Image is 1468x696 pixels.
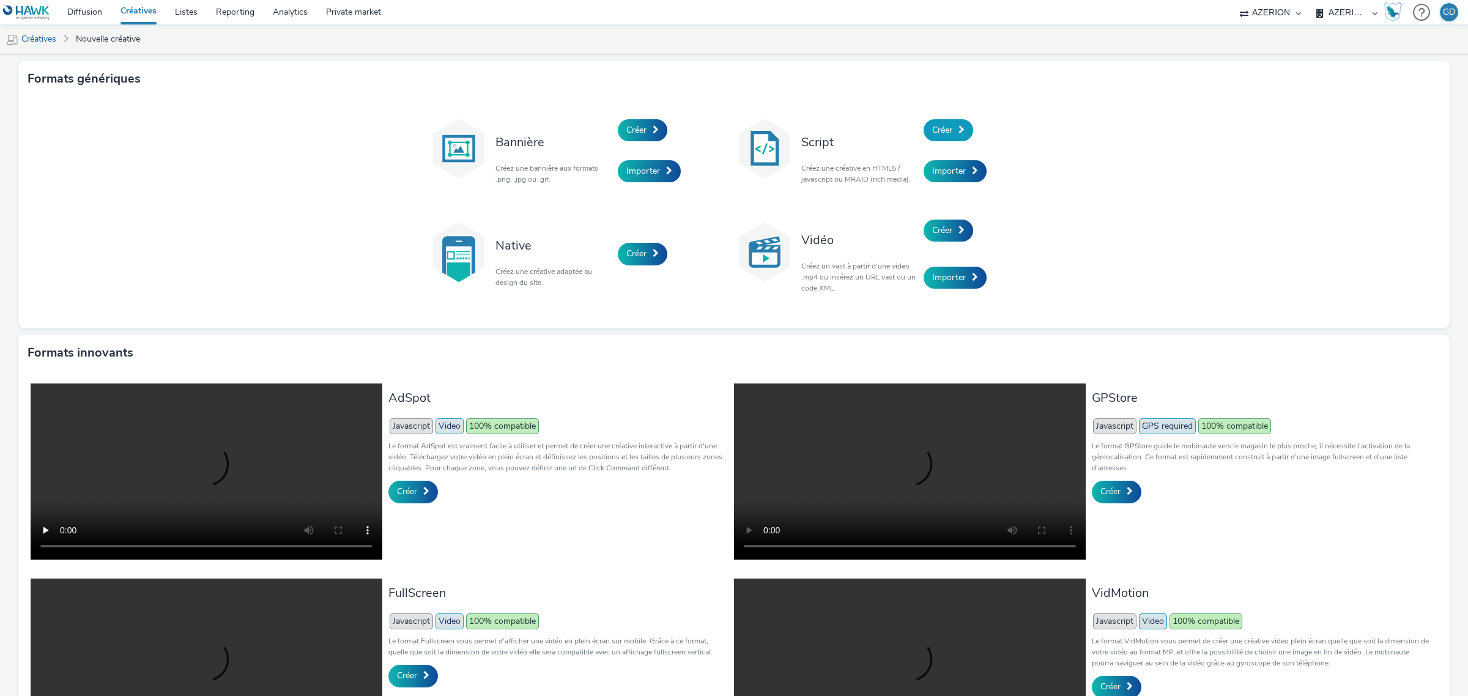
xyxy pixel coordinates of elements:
[428,118,489,179] img: banner.svg
[388,481,438,503] a: Créer
[388,390,728,406] h3: AdSpot
[495,134,612,150] h3: Bannière
[466,418,539,434] span: 100% compatible
[924,220,973,242] a: Créer
[495,266,612,288] p: Créez une créative adaptée au design du site.
[1092,390,1431,406] h3: GPStore
[1384,2,1407,22] a: Hawk Academy
[1384,2,1402,22] img: Hawk Academy
[734,118,795,179] img: code.svg
[801,134,917,150] h3: Script
[466,613,539,629] span: 100% compatible
[70,24,146,54] a: Nouvelle créative
[3,5,50,20] img: undefined Logo
[801,163,917,185] p: Créez une créative en HTML5 / javascript ou MRAID (rich media).
[428,221,489,283] img: native.svg
[388,665,438,687] a: Créer
[924,160,987,182] a: Importer
[932,272,966,283] span: Importer
[28,70,141,88] h3: Formats génériques
[618,243,667,265] a: Créer
[1092,440,1431,473] p: Le format GPStore guide le mobinaute vers le magasin le plus proche, il nécessite l’activation de...
[801,261,917,294] p: Créez un vast à partir d'une video .mp4 ou insérez un URL vast ou un code XML.
[28,344,133,362] h3: Formats innovants
[626,248,647,259] span: Créer
[495,163,612,185] p: Créez une bannière aux formats .png, .jpg ou .gif.
[390,613,433,629] span: Javascript
[6,34,18,46] img: mobile
[1170,613,1242,629] span: 100% compatible
[924,267,987,289] a: Importer
[1198,418,1271,434] span: 100% compatible
[388,585,728,601] h3: FullScreen
[932,165,966,177] span: Importer
[618,119,667,141] a: Créer
[734,221,795,283] img: video.svg
[388,440,728,473] p: Le format AdSpot est vraiment facile à utiliser et permet de créer une créative interactive à par...
[924,119,973,141] a: Créer
[932,224,952,236] span: Créer
[390,418,433,434] span: Javascript
[1139,613,1167,629] span: Video
[932,124,952,136] span: Créer
[397,670,417,681] span: Créer
[626,165,660,177] span: Importer
[1139,418,1196,434] span: GPS required
[1093,418,1136,434] span: Javascript
[397,486,417,497] span: Créer
[388,635,728,657] p: Le format Fullscreen vous permet d'afficher une vidéo en plein écran sur mobile. Grâce à ce forma...
[1092,481,1141,503] a: Créer
[1100,486,1121,497] span: Créer
[1092,585,1431,601] h3: VidMotion
[801,232,917,248] h3: Vidéo
[626,124,647,136] span: Créer
[495,237,612,254] h3: Native
[436,613,464,629] span: Video
[1092,635,1431,668] p: Le format VidMotion vous permet de créer une créative video plein écran quelle que soit la dimens...
[1100,681,1121,692] span: Créer
[436,418,464,434] span: Video
[1443,3,1455,21] div: GD
[618,160,681,182] a: Importer
[1093,613,1136,629] span: Javascript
